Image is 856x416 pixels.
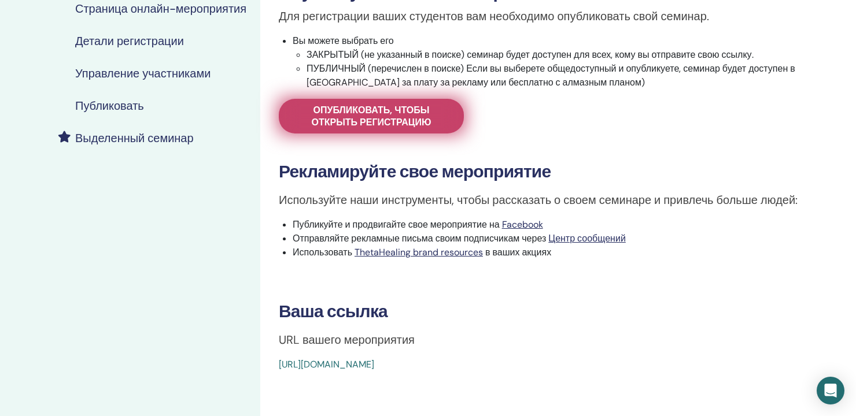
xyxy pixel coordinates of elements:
[355,246,483,258] a: ThetaHealing brand resources
[279,191,813,209] p: Используйте наши инструменты, чтобы рассказать о своем семинаре и привлечь больше людей:
[502,218,543,231] a: Facebook
[293,34,813,90] li: Вы можете выбрать его
[279,331,813,348] p: URL вашего мероприятия
[548,232,626,244] a: Центр сообщений
[293,246,813,259] li: Использовать в ваших акциях
[75,34,184,48] h4: Детали регистрации
[817,377,844,404] div: Open Intercom Messenger
[75,131,194,145] h4: Выделенный семинар
[279,358,374,370] a: [URL][DOMAIN_NAME]
[75,99,144,113] h4: Публиковать
[279,161,813,182] h3: Рекламируйте свое мероприятие
[293,232,813,246] li: Отправляйте рекламные письма своим подписчикам через
[307,48,813,62] li: ЗАКРЫТЫЙ (не указанный в поиске) семинар будет доступен для всех, кому вы отправите свою ссылку.
[75,66,211,80] h4: Управление участниками
[279,301,813,322] h3: Ваша ссылка
[293,104,449,128] span: Опубликовать, чтобы открыть регистрацию
[279,8,813,25] p: Для регистрации ваших студентов вам необходимо опубликовать свой семинар.
[279,99,464,133] a: Опубликовать, чтобы открыть регистрацию
[307,62,813,90] li: ПУБЛИЧНЫЙ (перечислен в поиске) Если вы выберете общедоступный и опубликуете, семинар будет досту...
[293,218,813,232] li: Публикуйте и продвигайте свое мероприятие на
[75,2,246,16] h4: Страница онлайн-мероприятия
